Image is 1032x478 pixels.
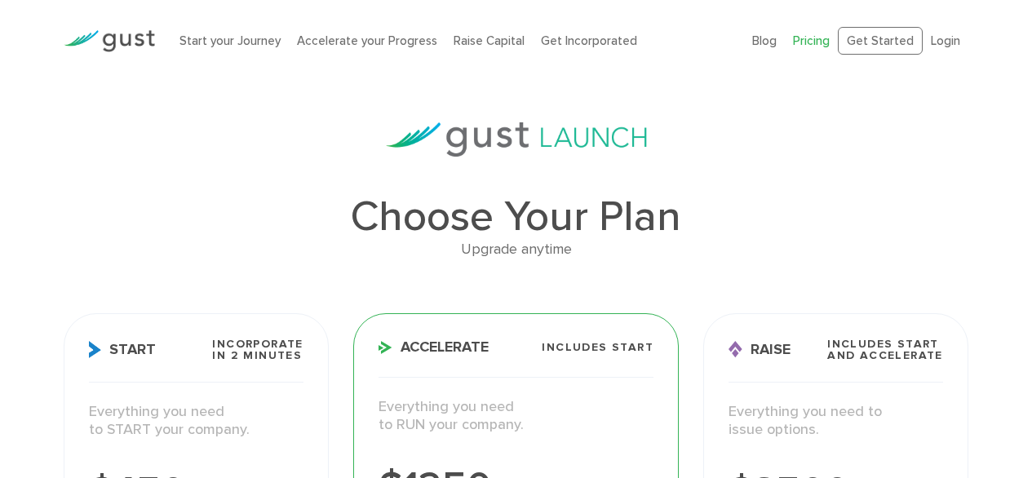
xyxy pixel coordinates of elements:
[212,339,303,361] span: Incorporate in 2 Minutes
[64,238,968,262] div: Upgrade anytime
[64,30,155,52] img: Gust Logo
[827,339,943,361] span: Includes START and ACCELERATE
[729,341,791,358] span: Raise
[542,342,653,353] span: Includes START
[793,33,830,48] a: Pricing
[838,27,923,55] a: Get Started
[541,33,637,48] a: Get Incorporated
[729,341,742,358] img: Raise Icon
[89,341,101,358] img: Start Icon X2
[454,33,525,48] a: Raise Capital
[379,341,392,354] img: Accelerate Icon
[931,33,960,48] a: Login
[752,33,777,48] a: Blog
[729,403,943,440] p: Everything you need to issue options.
[89,341,156,358] span: Start
[179,33,281,48] a: Start your Journey
[297,33,437,48] a: Accelerate your Progress
[379,340,489,355] span: Accelerate
[379,398,653,435] p: Everything you need to RUN your company.
[89,403,303,440] p: Everything you need to START your company.
[64,196,968,238] h1: Choose Your Plan
[386,122,647,157] img: gust-launch-logos.svg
